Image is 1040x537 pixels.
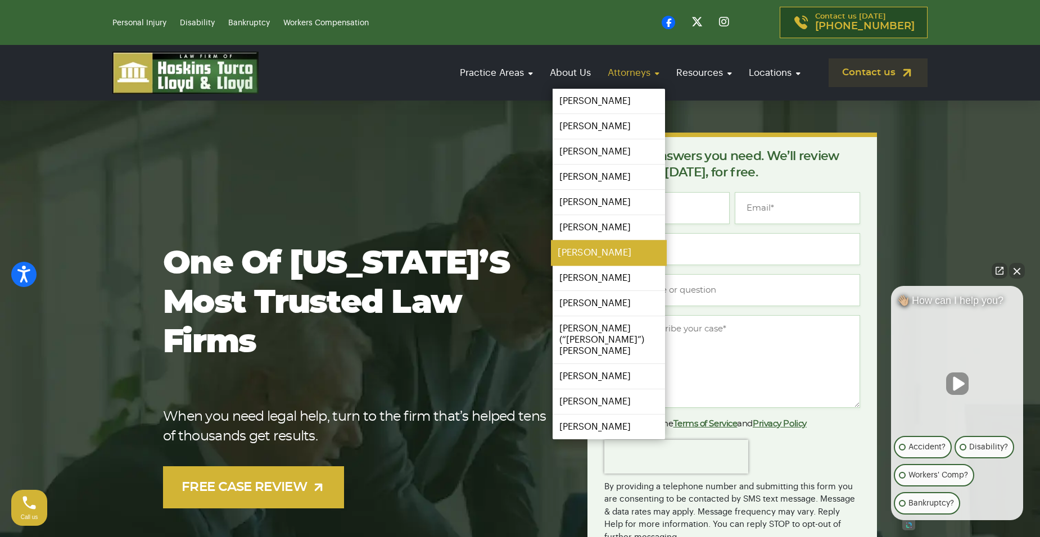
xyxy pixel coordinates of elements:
a: [PERSON_NAME] [553,266,665,290]
span: Call us [21,514,38,520]
a: Disability [180,19,215,27]
p: Bankruptcy? [908,497,954,510]
div: 👋🏼 How can I help you? [891,294,1023,312]
a: [PERSON_NAME] [553,364,665,389]
a: Open intaker chat [902,520,915,530]
p: Accident? [908,440,946,454]
label: I agree to the and [604,417,807,431]
h1: One of [US_STATE]’s most trusted law firms [163,244,551,362]
a: [PERSON_NAME] [553,415,665,439]
a: [PERSON_NAME] [553,190,665,215]
a: Bankruptcy [228,19,270,27]
span: [PHONE_NUMBER] [815,21,915,32]
img: arrow-up-right-light.svg [311,480,325,494]
a: [PERSON_NAME] [553,139,665,164]
p: Disability? [969,440,1008,454]
a: Open direct chat [992,263,1007,279]
p: Workers' Comp? [908,468,968,482]
a: Personal Injury [112,19,166,27]
p: Get the answers you need. We’ll review your case [DATE], for free. [604,148,860,181]
a: Privacy Policy [753,420,807,428]
p: When you need legal help, turn to the firm that’s helped tens of thousands get results. [163,407,551,447]
input: Type of case or question [604,274,860,306]
a: [PERSON_NAME] [553,389,665,414]
a: [PERSON_NAME] [553,89,665,113]
a: FREE CASE REVIEW [163,466,344,508]
a: Attorneys [602,57,665,89]
a: Practice Areas [454,57,539,89]
a: Workers Compensation [283,19,369,27]
p: Contact us [DATE] [815,13,915,32]
a: [PERSON_NAME] [553,114,665,139]
img: logo [112,52,259,94]
input: Full Name [604,192,730,224]
a: [PERSON_NAME] [553,215,665,240]
a: [PERSON_NAME] (“[PERSON_NAME]”) [PERSON_NAME] [553,316,665,363]
a: [PERSON_NAME] [553,165,665,189]
a: [PERSON_NAME] [551,240,667,266]
a: [PERSON_NAME] [553,291,665,316]
a: Terms of Service [673,420,738,428]
button: Unmute video [946,372,969,395]
a: Locations [743,57,806,89]
a: Contact us [829,58,928,87]
a: About Us [544,57,596,89]
input: Phone* [604,233,860,265]
input: Email* [735,192,860,224]
button: Close Intaker Chat Widget [1009,263,1025,279]
iframe: reCAPTCHA [604,440,748,474]
a: Resources [671,57,738,89]
a: Contact us [DATE][PHONE_NUMBER] [780,7,928,38]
